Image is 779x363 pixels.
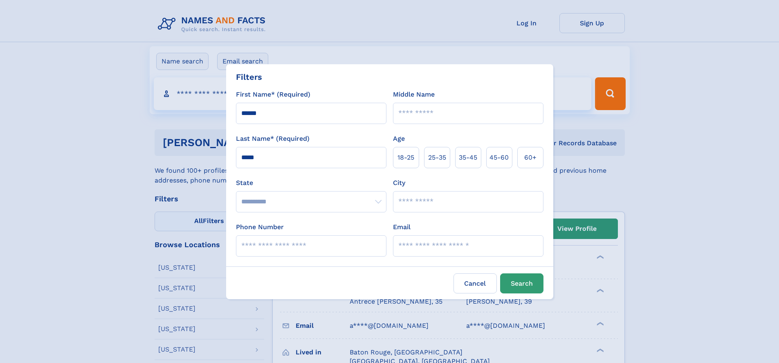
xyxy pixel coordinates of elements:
label: Cancel [453,273,497,293]
label: Middle Name [393,90,435,99]
span: 25‑35 [428,153,446,162]
label: State [236,178,386,188]
label: Phone Number [236,222,284,232]
span: 45‑60 [489,153,509,162]
span: 18‑25 [397,153,414,162]
span: 35‑45 [459,153,477,162]
span: 60+ [524,153,537,162]
label: City [393,178,405,188]
label: Age [393,134,405,144]
label: First Name* (Required) [236,90,310,99]
label: Email [393,222,411,232]
label: Last Name* (Required) [236,134,310,144]
div: Filters [236,71,262,83]
button: Search [500,273,543,293]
